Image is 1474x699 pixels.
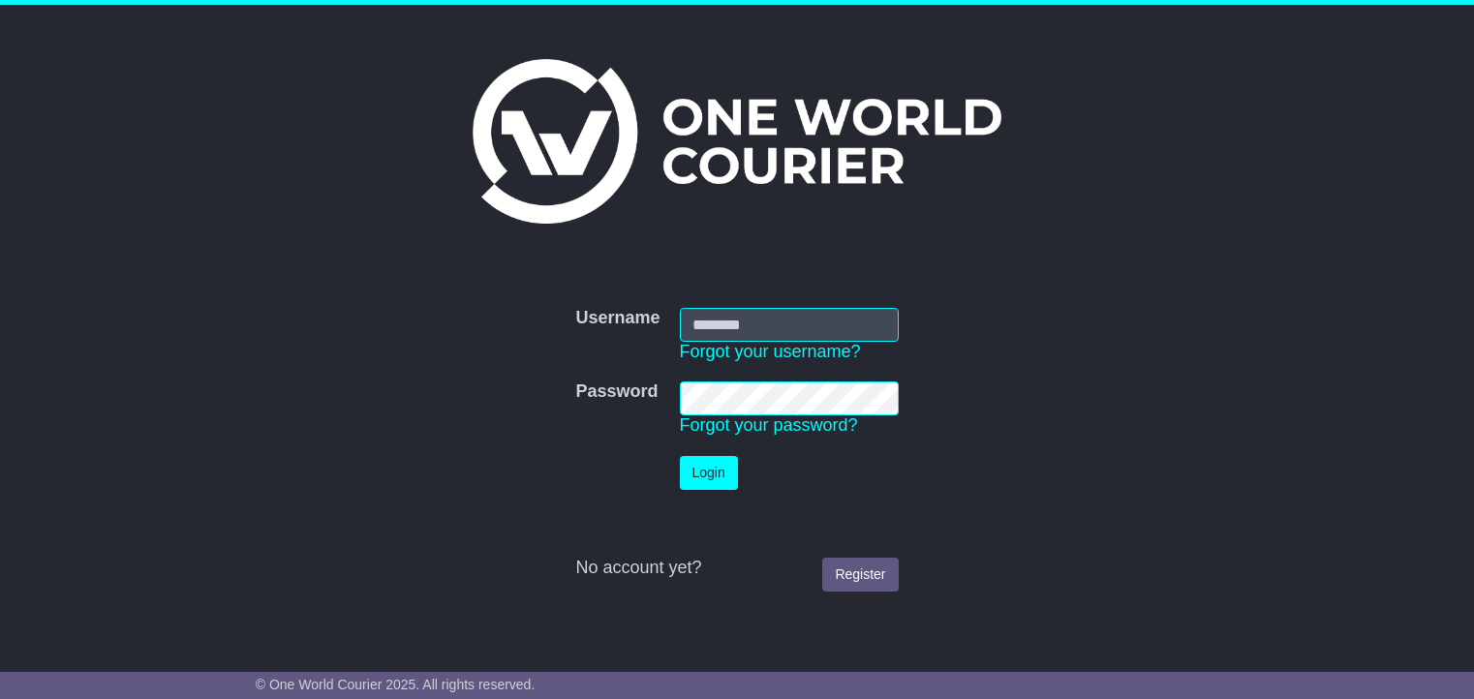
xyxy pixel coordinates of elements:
[680,456,738,490] button: Login
[822,558,898,592] a: Register
[473,59,1001,224] img: One World
[680,415,858,435] a: Forgot your password?
[256,677,536,692] span: © One World Courier 2025. All rights reserved.
[575,308,660,329] label: Username
[575,381,658,403] label: Password
[680,342,861,361] a: Forgot your username?
[575,558,898,579] div: No account yet?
